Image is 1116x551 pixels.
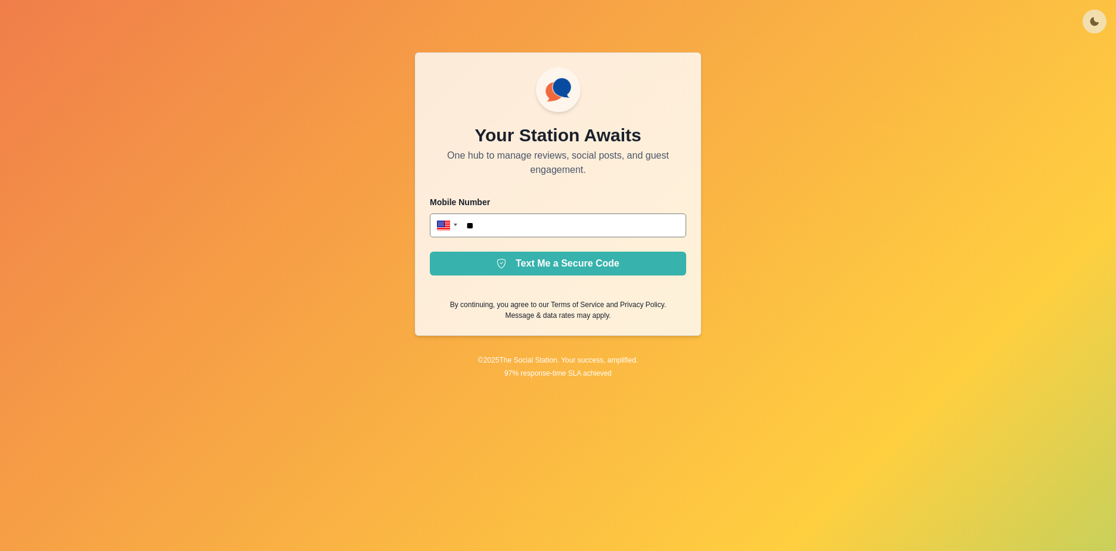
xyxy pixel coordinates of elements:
[450,299,666,310] p: By continuing, you agree to our and .
[475,122,641,148] p: Your Station Awaits
[505,310,610,321] p: Message & data rates may apply.
[620,301,664,309] a: Privacy Policy
[430,252,686,275] button: Text Me a Secure Code
[1083,10,1106,33] button: Toggle Mode
[541,72,576,107] img: ssLogoSVG.f144a2481ffb055bcdd00c89108cbcb7.svg
[430,196,686,209] p: Mobile Number
[430,213,461,237] div: United States: + 1
[430,148,686,177] p: One hub to manage reviews, social posts, and guest engagement.
[551,301,604,309] a: Terms of Service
